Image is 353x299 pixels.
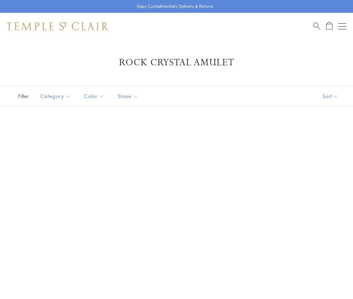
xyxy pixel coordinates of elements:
[313,22,320,30] a: Search
[137,3,213,10] p: Enjoy Complimentary Delivery & Returns
[81,92,109,100] span: Color
[79,89,109,104] button: Color
[338,22,346,30] button: Open navigation
[37,92,76,100] span: Category
[7,22,108,30] img: Temple St. Clair
[114,92,143,100] span: Stone
[326,22,332,30] a: Open Shopping Bag
[113,89,143,104] button: Stone
[35,89,76,104] button: Category
[17,57,336,69] h1: Rock Crystal Amulet
[307,86,353,106] button: Show sort by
